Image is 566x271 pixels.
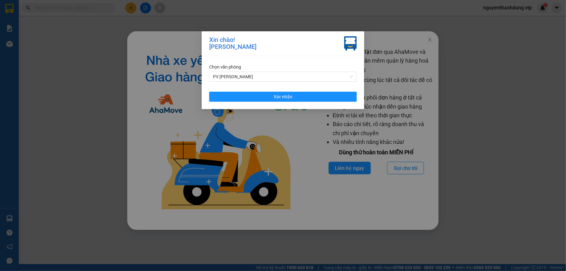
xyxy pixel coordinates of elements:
div: Xin chào! [PERSON_NAME] [209,36,256,51]
button: Xác nhận [209,92,357,102]
img: vxr-icon [344,36,357,51]
div: Chọn văn phòng [209,64,357,70]
span: Xác nhận [274,93,292,100]
span: PV Nam Đong [213,72,353,81]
